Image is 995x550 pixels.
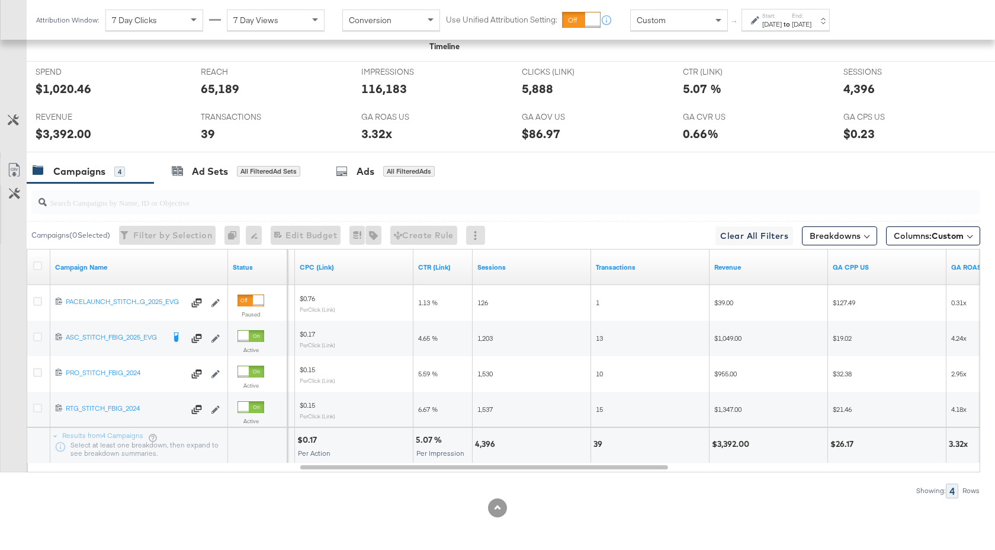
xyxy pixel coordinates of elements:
a: PRO_STITCH_FBIG_2024 [66,368,184,380]
input: Search Campaigns by Name, ID or Objective [47,186,894,209]
span: 4.18x [951,405,967,414]
div: All Filtered Ad Sets [237,166,300,177]
div: Ads [357,165,374,178]
span: Conversion [349,15,391,25]
div: $26.17 [830,439,857,450]
span: SESSIONS [843,66,932,78]
div: 39 [201,125,215,142]
sub: Per Click (Link) [300,377,335,384]
div: ASC_STITCH_FBIG_2025_EVG [66,332,163,342]
div: 116,183 [361,80,407,97]
span: 6.67 % [418,405,438,414]
span: $21.46 [833,405,852,414]
span: 1.13 % [418,298,438,307]
span: GA ROAS US [361,111,450,123]
span: Custom [932,231,964,241]
span: $1,049.00 [714,334,742,343]
a: The number of clicks received on a link in your ad divided by the number of impressions. [418,263,468,272]
div: Timeline [429,41,460,52]
a: The average cost for each link click you've received from your ad. [300,263,409,272]
span: REVENUE [36,111,124,123]
span: $19.02 [833,334,852,343]
div: Campaigns [53,165,105,178]
sub: Per Click (Link) [300,306,335,313]
span: 0.31x [951,298,967,307]
span: $1,347.00 [714,405,742,414]
div: Ad Sets [192,165,228,178]
span: Per Action [298,449,330,458]
span: 7 Day Views [233,15,278,25]
span: 1,203 [477,334,493,343]
span: Custom [637,15,666,25]
div: 5,888 [522,80,553,97]
sub: Per Click (Link) [300,341,335,348]
span: 1 [596,298,599,307]
span: Clear All Filters [720,229,788,244]
label: End: [792,12,811,20]
button: Columns:Custom [886,226,980,245]
span: Per Impression [416,449,464,458]
span: GA AOV US [522,111,611,123]
span: $0.17 [300,330,315,338]
div: 5.07 % [416,434,445,446]
label: Active [237,346,264,354]
span: TRANSACTIONS [201,111,290,123]
span: $0.76 [300,294,315,303]
strong: to [782,20,792,28]
a: Sessions - GA Sessions - The total number of sessions [477,263,586,272]
div: $86.97 [522,125,560,142]
div: 0.66% [683,125,718,142]
div: 4,396 [843,80,875,97]
span: $32.38 [833,369,852,378]
div: 39 [593,439,606,450]
a: Shows the current state of your Ad Campaign. [233,263,283,272]
div: 3.32x [949,439,971,450]
span: 4.65 % [418,334,438,343]
a: Transactions - The total number of transactions [596,263,705,272]
div: 3.32x [361,125,392,142]
a: RTG_STITCH_FBIG_2024 [66,404,184,415]
span: $127.49 [833,298,855,307]
span: 7 Day Clicks [112,15,157,25]
div: $3,392.00 [712,439,753,450]
span: Columns: [894,230,964,242]
button: Breakdowns [802,226,877,245]
a: Your campaign name. [55,263,223,272]
div: 4,396 [475,439,499,450]
div: [DATE] [792,20,811,29]
a: Transaction Revenue - The total sale revenue (excluding shipping and tax) of the transaction [714,263,823,272]
div: 4 [946,484,958,498]
span: 10 [596,369,603,378]
span: 4.24x [951,334,967,343]
div: Campaigns ( 0 Selected) [31,230,110,241]
div: All Filtered Ads [383,166,435,177]
div: 0 [224,226,246,245]
span: $0.15 [300,401,315,410]
button: Clear All Filters [715,226,793,245]
span: ↑ [729,20,740,24]
label: Use Unified Attribution Setting: [446,14,557,25]
span: 15 [596,405,603,414]
span: 5.59 % [418,369,438,378]
span: 1,537 [477,405,493,414]
div: [DATE] [762,20,782,29]
div: Showing: [916,487,946,495]
div: $1,020.46 [36,80,91,97]
div: 65,189 [201,80,239,97]
div: 5.07 % [683,80,721,97]
span: GA CVR US [683,111,772,123]
span: $0.15 [300,365,315,374]
div: $0.23 [843,125,875,142]
label: Active [237,417,264,425]
span: 13 [596,334,603,343]
span: REACH [201,66,290,78]
div: Rows [962,487,980,495]
div: PACELAUNCH_STITCH...G_2025_EVG [66,297,184,306]
span: 1,530 [477,369,493,378]
label: Paused [237,311,264,318]
span: $955.00 [714,369,737,378]
sub: Per Click (Link) [300,412,335,420]
span: IMPRESSIONS [361,66,450,78]
a: PACELAUNCH_STITCH...G_2025_EVG [66,297,184,309]
div: PRO_STITCH_FBIG_2024 [66,368,184,378]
